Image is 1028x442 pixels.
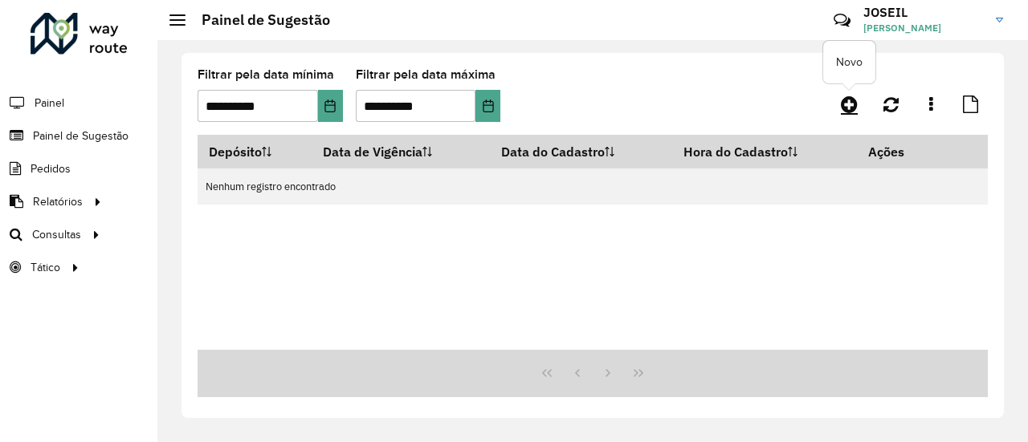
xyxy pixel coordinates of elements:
[198,168,988,205] td: Nenhum registro encontrado
[318,90,343,122] button: Choose Date
[31,259,60,276] span: Tático
[33,193,83,210] span: Relatórios
[356,65,496,84] label: Filtrar pela data máxima
[863,5,984,20] h3: JOSEIL
[31,160,71,177] span: Pedidos
[825,3,859,38] a: Contato Rápido
[33,128,128,144] span: Painel de Sugestão
[475,90,500,122] button: Choose Date
[490,135,673,168] th: Data do Cadastro
[35,95,64,112] span: Painel
[312,135,490,168] th: Data de Vigência
[198,135,312,168] th: Depósito
[863,21,984,35] span: [PERSON_NAME]
[823,41,875,83] div: Novo
[198,65,334,84] label: Filtrar pela data mínima
[857,135,953,168] th: Ações
[186,11,330,29] h2: Painel de Sugestão
[32,226,81,243] span: Consultas
[673,135,857,168] th: Hora do Cadastro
